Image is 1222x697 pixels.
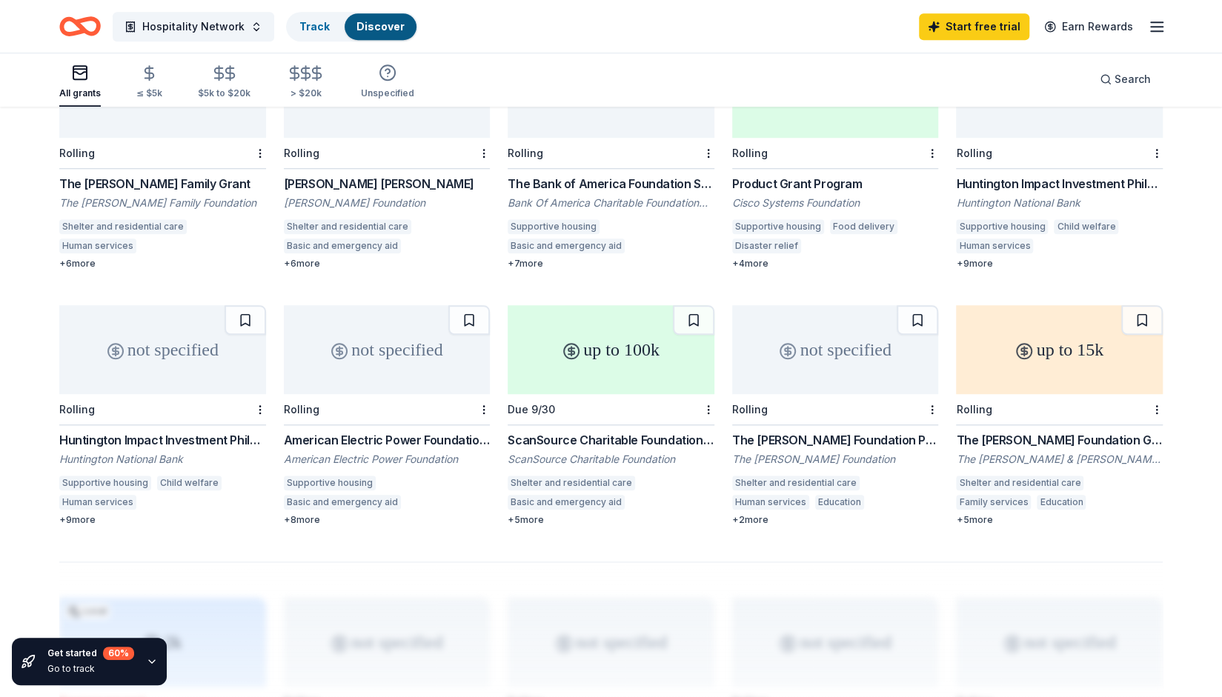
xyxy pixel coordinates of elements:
[284,305,491,526] a: not specifiedRollingAmerican Electric Power Foundation GrantsAmerican Electric Power FoundationSu...
[284,49,491,270] a: not specifiedRolling[PERSON_NAME] [PERSON_NAME][PERSON_NAME] FoundationShelter and residential ca...
[59,452,266,467] div: Huntington National Bank
[59,403,95,416] div: Rolling
[732,175,939,193] div: Product Grant Program
[59,49,266,270] a: not specifiedRollingThe [PERSON_NAME] Family GrantThe [PERSON_NAME] Family FoundationShelter and ...
[136,87,162,99] div: ≤ $5k
[299,20,330,33] a: Track
[508,147,543,159] div: Rolling
[508,49,714,270] a: not specifiedRollingThe Bank of America Foundation Sponsorship ProgramBank Of America Charitable ...
[198,59,250,107] button: $5k to $20k
[956,305,1163,526] a: up to 15kRollingThe [PERSON_NAME] Foundation GrantThe [PERSON_NAME] & [PERSON_NAME] FoundationShe...
[103,647,134,660] div: 60 %
[732,514,939,526] div: + 2 more
[508,452,714,467] div: ScanSource Charitable Foundation
[956,258,1163,270] div: + 9 more
[732,196,939,210] div: Cisco Systems Foundation
[284,495,401,510] div: Basic and emergency aid
[59,239,136,253] div: Human services
[508,305,714,526] a: up to 100kDue 9/30ScanSource Charitable Foundation GrantScanSource Charitable FoundationShelter a...
[956,175,1163,193] div: Huntington Impact Investment Philanthropy Grant Program
[59,431,266,449] div: Huntington Impact Investment Philanthropy Grant Program
[59,9,101,44] a: Home
[142,18,245,36] span: Hospitality Network
[286,87,325,99] div: > $20k
[59,147,95,159] div: Rolling
[1037,495,1086,510] div: Education
[284,219,411,234] div: Shelter and residential care
[1035,13,1142,40] a: Earn Rewards
[284,305,491,394] div: not specified
[361,87,414,99] div: Unspecified
[284,403,319,416] div: Rolling
[284,147,319,159] div: Rolling
[732,219,824,234] div: Supportive housing
[508,431,714,449] div: ScanSource Charitable Foundation Grant
[732,476,860,490] div: Shelter and residential care
[157,476,222,490] div: Child welfare
[508,495,625,510] div: Basic and emergency aid
[284,239,401,253] div: Basic and emergency aid
[956,495,1031,510] div: Family services
[136,59,162,107] button: ≤ $5k
[59,219,187,234] div: Shelter and residential care
[732,495,809,510] div: Human services
[815,495,864,510] div: Education
[59,258,266,270] div: + 6 more
[284,258,491,270] div: + 6 more
[59,196,266,210] div: The [PERSON_NAME] Family Foundation
[956,49,1163,270] a: not specifiedRollingHuntington Impact Investment Philanthropy Grant ProgramHuntington National Ba...
[284,514,491,526] div: + 8 more
[59,58,101,107] button: All grants
[732,239,801,253] div: Disaster relief
[286,59,325,107] button: > $20k
[113,12,274,41] button: Hospitality Network
[956,452,1163,467] div: The [PERSON_NAME] & [PERSON_NAME] Foundation
[956,403,992,416] div: Rolling
[59,87,101,99] div: All grants
[284,431,491,449] div: American Electric Power Foundation Grants
[508,514,714,526] div: + 5 more
[732,403,768,416] div: Rolling
[956,305,1163,394] div: up to 15k
[284,452,491,467] div: American Electric Power Foundation
[956,147,992,159] div: Rolling
[59,175,266,193] div: The [PERSON_NAME] Family Grant
[284,476,376,490] div: Supportive housing
[59,305,266,526] a: not specifiedRollingHuntington Impact Investment Philanthropy Grant ProgramHuntington National Ba...
[1115,70,1151,88] span: Search
[732,431,939,449] div: The [PERSON_NAME] Foundation Partnership Grant
[508,175,714,193] div: The Bank of America Foundation Sponsorship Program
[508,219,600,234] div: Supportive housing
[59,495,136,510] div: Human services
[47,663,134,675] div: Go to track
[508,403,555,416] div: Due 9/30
[732,452,939,467] div: The [PERSON_NAME] Foundation
[284,196,491,210] div: [PERSON_NAME] Foundation
[1088,64,1163,94] button: Search
[956,239,1033,253] div: Human services
[830,219,897,234] div: Food delivery
[919,13,1029,40] a: Start free trial
[732,49,939,270] a: up to 100kRollingProduct Grant ProgramCisco Systems FoundationSupportive housingFood deliveryDisa...
[508,258,714,270] div: + 7 more
[732,305,939,526] a: not specifiedRollingThe [PERSON_NAME] Foundation Partnership GrantThe [PERSON_NAME] FoundationShe...
[508,239,625,253] div: Basic and emergency aid
[1054,219,1118,234] div: Child welfare
[59,514,266,526] div: + 9 more
[198,87,250,99] div: $5k to $20k
[361,58,414,107] button: Unspecified
[356,20,405,33] a: Discover
[732,147,768,159] div: Rolling
[956,431,1163,449] div: The [PERSON_NAME] Foundation Grant
[59,305,266,394] div: not specified
[508,305,714,394] div: up to 100k
[286,12,418,41] button: TrackDiscover
[47,647,134,660] div: Get started
[956,476,1083,490] div: Shelter and residential care
[956,514,1163,526] div: + 5 more
[956,196,1163,210] div: Huntington National Bank
[956,219,1048,234] div: Supportive housing
[732,305,939,394] div: not specified
[508,196,714,210] div: Bank Of America Charitable Foundation Inc
[732,258,939,270] div: + 4 more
